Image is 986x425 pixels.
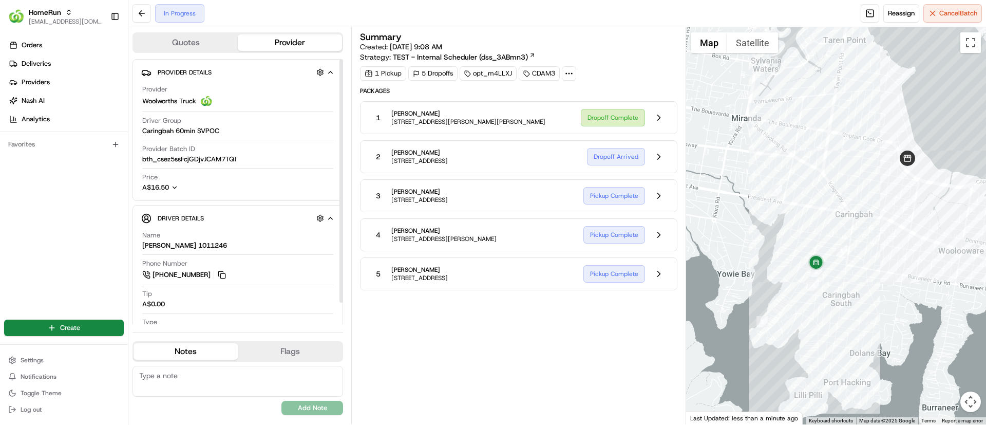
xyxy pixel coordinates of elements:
[142,97,196,106] span: Woolworths Truck
[686,412,803,424] div: Last Updated: less than a minute ago
[22,59,51,68] span: Deliveries
[393,52,528,62] span: TEST - Internal Scheduler (dss_3ABmn3)
[376,191,381,201] span: 3
[393,52,536,62] a: TEST - Internal Scheduler (dss_3ABmn3)
[8,8,25,25] img: HomeRun
[391,235,497,243] span: [STREET_ADDRESS][PERSON_NAME]
[29,7,61,17] button: HomeRun
[4,136,124,153] div: Favorites
[200,95,213,107] img: ww.png
[29,17,102,26] button: [EMAIL_ADDRESS][DOMAIN_NAME]
[21,405,42,414] span: Log out
[153,270,211,280] span: [PHONE_NUMBER]
[811,266,822,277] div: 2
[22,78,50,87] span: Providers
[390,42,442,51] span: [DATE] 9:08 AM
[142,289,152,299] span: Tip
[142,318,157,327] span: Type
[391,188,448,196] span: [PERSON_NAME]
[142,116,181,125] span: Driver Group
[141,64,334,81] button: Provider Details
[883,4,919,23] button: Reassign
[4,4,106,29] button: HomeRunHomeRun[EMAIL_ADDRESS][DOMAIN_NAME]
[142,85,167,94] span: Provider
[519,66,560,81] div: CDAM3
[238,34,342,51] button: Provider
[4,386,124,400] button: Toggle Theme
[4,320,124,336] button: Create
[360,52,536,62] div: Strategy:
[22,41,42,50] span: Orders
[21,389,62,397] span: Toggle Theme
[142,183,233,192] button: A$16.50
[376,152,381,162] span: 2
[391,118,545,126] span: [STREET_ADDRESS][PERSON_NAME][PERSON_NAME]
[142,173,158,182] span: Price
[391,149,448,157] span: [PERSON_NAME]
[4,74,128,90] a: Providers
[888,9,915,18] span: Reassign
[134,343,238,360] button: Notes
[689,411,723,424] img: Google
[4,369,124,384] button: Notifications
[4,402,124,417] button: Log out
[391,157,448,165] span: [STREET_ADDRESS]
[960,392,981,412] button: Map camera controls
[771,185,782,196] div: 1
[142,155,238,164] span: bth_csez5ssFcjGDjvJCAM7TQT
[859,418,915,423] span: Map data ©2025 Google
[4,37,128,53] a: Orders
[756,316,768,327] div: 3
[942,418,983,423] a: Report a map error
[158,214,204,223] span: Driver Details
[836,245,847,256] div: 5
[923,4,982,23] button: CancelBatch
[360,87,677,95] span: Packages
[727,32,778,53] button: Show satellite imagery
[391,274,448,282] span: [STREET_ADDRESS]
[142,183,169,192] span: A$16.50
[142,241,227,250] div: [PERSON_NAME] 1011246
[158,68,212,77] span: Provider Details
[808,280,819,291] div: 4
[691,32,727,53] button: Show street map
[21,356,44,364] span: Settings
[408,66,458,81] div: 5 Dropoffs
[4,93,128,109] a: Nash AI
[360,66,406,81] div: 1 Pickup
[360,32,402,42] h3: Summary
[60,323,80,332] span: Create
[21,373,56,381] span: Notifications
[141,210,334,227] button: Driver Details
[376,113,381,123] span: 1
[376,269,381,279] span: 5
[142,269,227,281] a: [PHONE_NUMBER]
[142,126,219,136] span: Caringbah 60min SVPOC
[4,111,128,127] a: Analytics
[689,411,723,424] a: Open this area in Google Maps (opens a new window)
[4,353,124,367] button: Settings
[22,96,45,105] span: Nash AI
[376,230,381,240] span: 4
[22,115,50,124] span: Analytics
[460,66,517,81] div: opt_m4LLXJ
[142,144,195,154] span: Provider Batch ID
[142,300,165,309] div: A$0.00
[939,9,977,18] span: Cancel Batch
[142,259,187,268] span: Phone Number
[391,196,448,204] span: [STREET_ADDRESS]
[134,34,238,51] button: Quotes
[391,109,545,118] span: [PERSON_NAME]
[142,231,160,240] span: Name
[809,417,853,424] button: Keyboard shortcuts
[391,266,448,274] span: [PERSON_NAME]
[360,42,442,52] span: Created:
[960,32,981,53] button: Toggle fullscreen view
[238,343,342,360] button: Flags
[921,418,936,423] a: Terms (opens in new tab)
[4,56,128,72] a: Deliveries
[391,227,497,235] span: [PERSON_NAME]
